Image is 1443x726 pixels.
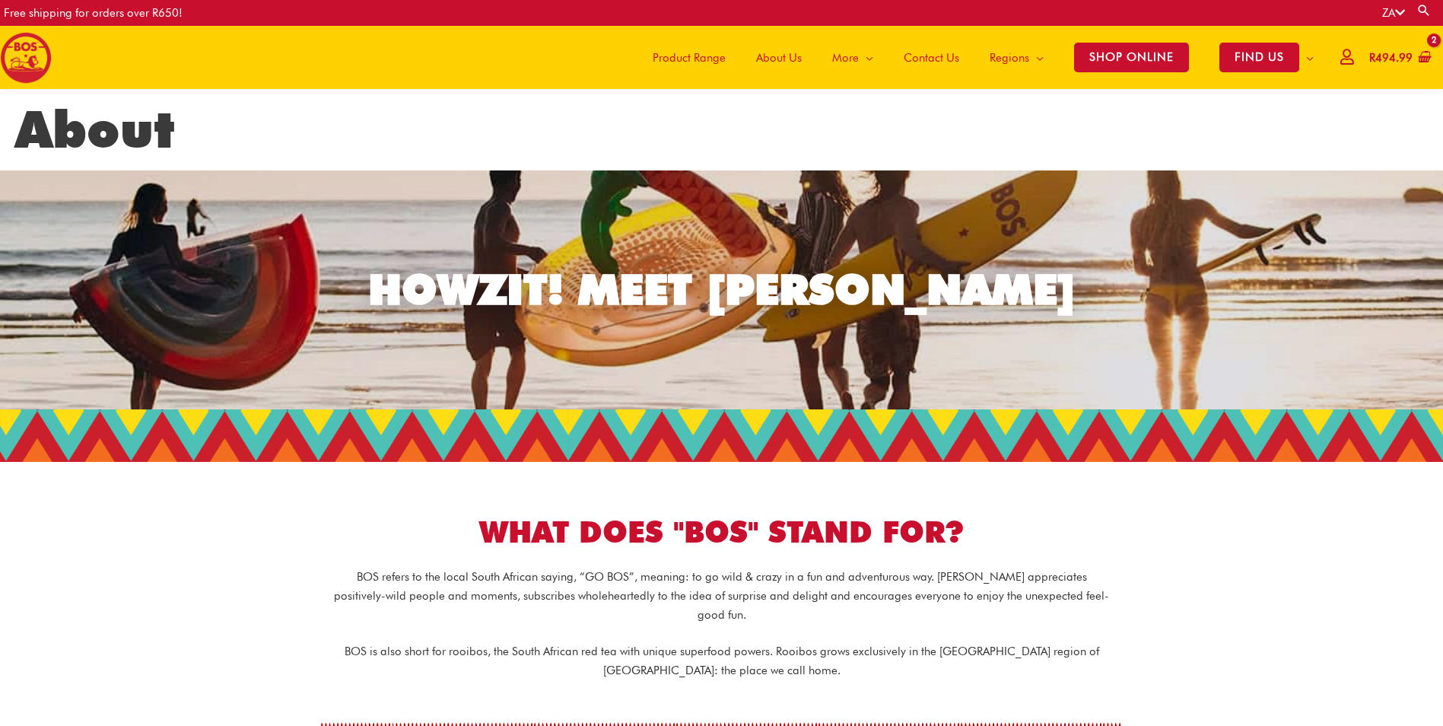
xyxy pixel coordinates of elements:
span: Contact Us [904,35,959,81]
nav: Site Navigation [626,26,1329,89]
a: Search button [1416,3,1432,18]
h1: About [15,99,1428,160]
h1: WHAT DOES "BOS" STAND FOR? [296,511,1148,553]
a: Regions [974,26,1059,89]
a: Product Range [637,26,741,89]
p: BOS refers to the local South African saying, “GO BOS”, meaning: to go wild & crazy in a fun and ... [334,568,1110,624]
div: HOWZIT! MEET [PERSON_NAME] [368,269,1076,310]
a: More [817,26,888,89]
span: R [1369,51,1375,65]
span: Regions [990,35,1029,81]
a: Contact Us [888,26,974,89]
p: BOS is also short for rooibos, the South African red tea with unique superfood powers. Rooibos gr... [334,642,1110,680]
span: Product Range [653,35,726,81]
span: FIND US [1219,43,1299,72]
span: SHOP ONLINE [1074,43,1189,72]
a: About Us [741,26,817,89]
a: View Shopping Cart, 2 items [1366,41,1432,75]
span: About Us [756,35,802,81]
a: ZA [1382,6,1405,20]
span: More [832,35,859,81]
bdi: 494.99 [1369,51,1413,65]
a: SHOP ONLINE [1059,26,1204,89]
